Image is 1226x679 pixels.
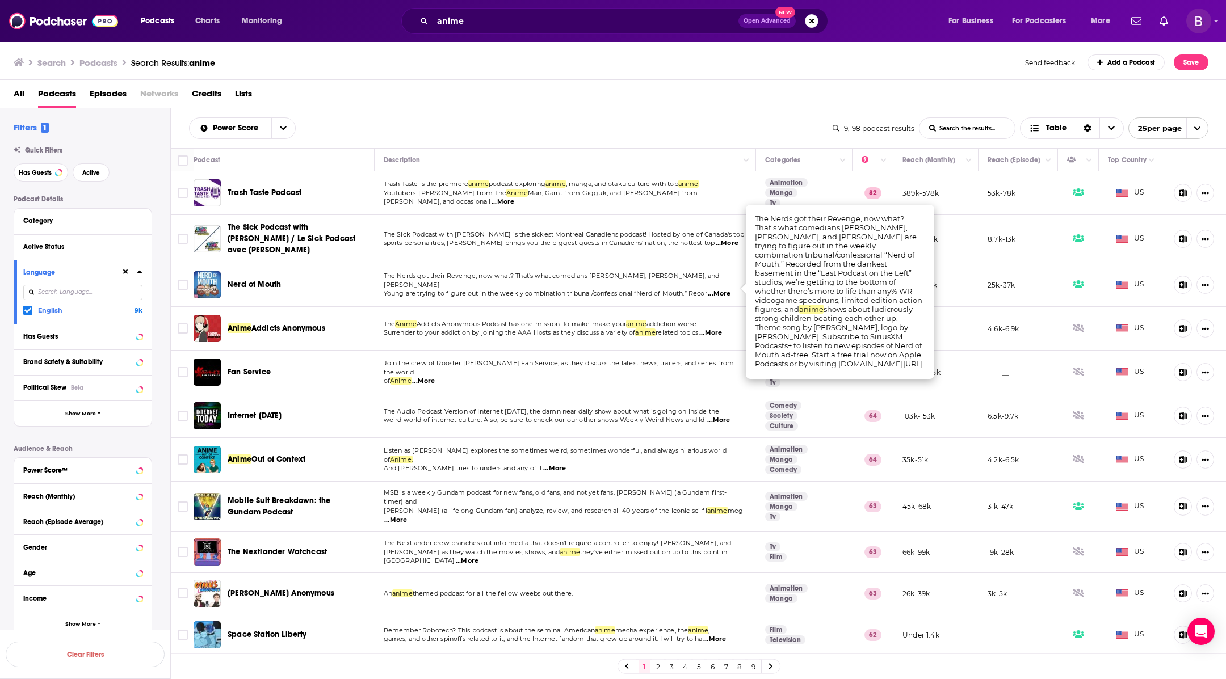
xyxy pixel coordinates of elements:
[194,493,221,520] a: Mobile Suit Breakdown: the Gundam Podcast
[566,180,678,188] span: , manga, and otaku culture with top
[1186,9,1211,33] button: Show profile menu
[1196,407,1214,425] button: Show More Button
[384,626,595,634] span: Remember Robotech? This podcast is about the seminal American
[23,594,133,602] div: Income
[384,548,560,556] span: [PERSON_NAME] as they watch the movies, shows, and
[228,411,282,420] span: Internet [DATE]
[988,455,1019,465] p: 4.2k-6.5k
[1022,58,1078,68] button: Send feedback
[748,660,759,673] a: 9
[14,400,152,426] button: Show More
[734,660,745,673] a: 8
[194,315,221,342] a: Anime Addicts Anonymous
[384,507,707,514] span: [PERSON_NAME] (a lifelong Gundam fan) analyze, review, and research all 40-years of the iconic sc...
[678,180,699,188] span: anime
[194,179,221,206] img: Trash Taste Podcast
[652,660,664,673] a: 2
[79,57,117,68] h3: Podcasts
[1042,154,1055,167] button: Column Actions
[765,199,780,208] a: Tv
[23,543,133,551] div: Gender
[23,462,142,476] button: Power Score™
[740,154,753,167] button: Column Actions
[188,12,226,30] a: Charts
[23,358,133,366] div: Brand Safety & Suitability
[902,188,939,198] p: 389k-578k
[135,306,142,314] span: 9k
[23,285,142,300] input: Search Language...
[765,553,787,562] a: Film
[988,368,1009,377] p: __
[23,591,142,605] button: Income
[37,57,66,68] h3: Search
[560,548,580,556] span: anime
[384,189,507,197] span: YouTubers: [PERSON_NAME] from The
[228,588,334,598] span: [PERSON_NAME] Anonymous
[595,626,615,634] span: anime
[1129,120,1182,137] span: 25 per page
[1187,618,1215,645] div: Open Intercom Messenger
[836,154,850,167] button: Column Actions
[384,328,636,336] span: Surrender to your addiction by joining the AAA Hosts as they discuss a variety of
[988,188,1015,198] p: 53k-78k
[1108,153,1147,167] div: Top Country
[384,239,715,247] span: sports personalities, [PERSON_NAME] brings you the biggest guests in Canadiens' nation, the hotte...
[228,367,271,377] span: Fan Service
[693,660,704,673] a: 5
[384,464,543,472] span: And [PERSON_NAME] tries to understand any of it
[194,538,221,566] img: The Nextlander Watchcast
[988,501,1013,511] p: 31k-47k
[862,153,877,167] div: Power Score
[194,359,221,386] img: Fan Service
[902,153,955,167] div: Reach (Monthly)
[902,411,935,421] p: 103k-153k
[1116,233,1144,244] span: US
[192,85,221,108] span: Credits
[941,12,1007,30] button: open menu
[1196,230,1214,248] button: Show More Button
[902,280,938,290] p: 160k-238k
[189,57,215,68] span: anime
[228,588,334,599] a: [PERSON_NAME] Anonymous
[384,320,396,328] span: The
[988,324,1019,334] p: 4.6k-6.9k
[23,213,142,227] button: Category
[73,163,110,182] button: Active
[988,411,1019,421] p: 6.5k-9.7k
[178,588,188,598] span: Toggle select row
[1067,153,1083,167] div: Has Guests
[23,492,133,500] div: Reach (Monthly)
[988,589,1007,598] p: 3k-5k
[1196,543,1214,561] button: Show More Button
[1116,546,1144,558] span: US
[1116,187,1144,199] span: US
[1020,117,1124,139] button: Choose View
[708,289,730,298] span: ...More
[194,446,221,473] img: Anime Out of Context
[639,660,650,673] a: 1
[775,7,796,18] span: New
[864,588,881,599] p: 63
[23,488,142,503] button: Reach (Monthly)
[988,280,1015,290] p: 25k-37k
[1196,184,1214,202] button: Show More Button
[23,243,135,251] div: Active Status
[189,117,296,139] h2: Choose List sort
[251,323,325,333] span: Addicts Anonymous
[699,328,722,338] span: ...More
[228,366,271,378] a: Fan Service
[23,383,66,391] span: Political Skew
[755,214,922,314] span: The Nerds got their Revenge, now what? That’s what comedians [PERSON_NAME], [PERSON_NAME], and [P...
[228,222,358,256] a: The Sick Podcast with [PERSON_NAME] / Le Sick Podcast avec [PERSON_NAME]
[14,85,24,108] a: All
[228,630,307,639] span: Space Station Liberty
[1196,584,1214,602] button: Show More Button
[988,234,1015,244] p: 8.7k-13k
[384,359,734,376] span: Join the crew of Rooster [PERSON_NAME] Fan Service, as they discuss the latest news, trailers, an...
[1196,276,1214,294] button: Show More Button
[666,660,677,673] a: 3
[194,271,221,298] img: Nerd of Mouth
